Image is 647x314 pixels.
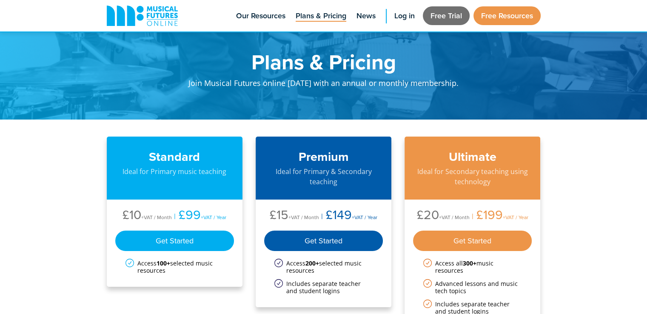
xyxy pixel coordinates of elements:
[423,260,522,274] li: Access all music resources
[319,208,377,224] li: £149
[394,10,415,22] span: Log in
[123,208,172,224] li: £10
[463,259,476,267] strong: 300+
[125,260,224,274] li: Access selected music resources
[417,208,470,224] li: £20
[473,6,541,25] a: Free Resources
[141,214,172,221] span: +VAT / Month
[115,149,234,164] h3: Standard
[413,231,532,251] div: Get Started
[172,208,226,224] li: £99
[115,166,234,177] p: Ideal for Primary music teaching
[288,214,319,221] span: +VAT / Month
[274,280,373,294] li: Includes separate teacher and student logins
[423,280,522,294] li: Advanced lessons and music tech topics
[264,166,383,187] p: Ideal for Primary & Secondary teaching
[115,231,234,251] div: Get Started
[264,231,383,251] div: Get Started
[305,259,319,267] strong: 200+
[470,208,528,224] li: £199
[264,149,383,164] h3: Premium
[274,260,373,274] li: Access selected music resources
[439,214,470,221] span: +VAT / Month
[158,51,490,72] h1: Plans & Pricing
[296,10,346,22] span: Plans & Pricing
[201,214,226,221] span: +VAT / Year
[157,259,170,267] strong: 100+
[413,149,532,164] h3: Ultimate
[356,10,376,22] span: News
[503,214,528,221] span: +VAT / Year
[413,166,532,187] p: Ideal for Secondary teaching using technology
[352,214,377,221] span: +VAT / Year
[158,72,490,98] p: Join Musical Futures online [DATE] with an annual or monthly membership.
[236,10,285,22] span: Our Resources
[270,208,319,224] li: £15
[423,6,470,25] a: Free Trial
